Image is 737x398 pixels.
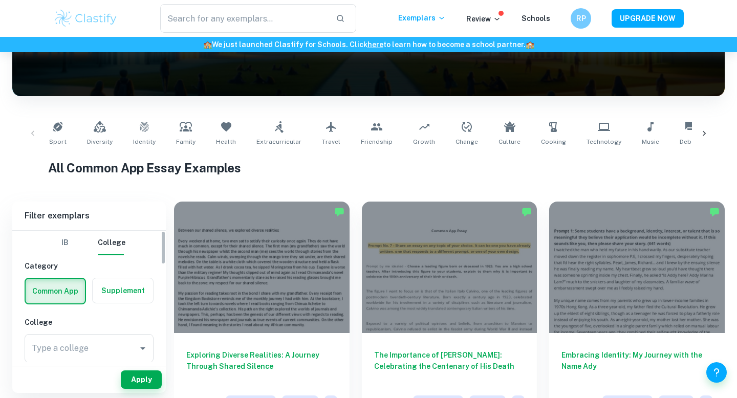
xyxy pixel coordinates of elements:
h6: Filter exemplars [12,202,166,230]
a: here [367,40,383,49]
img: Marked [522,207,532,217]
span: Health [216,137,236,146]
h6: RP [575,13,587,24]
button: Common App [26,279,85,303]
button: IB [53,231,77,255]
button: UPGRADE NOW [612,9,684,28]
span: Diversity [87,137,113,146]
h6: Exploring Diverse Realities: A Journey Through Shared Silence [186,349,337,383]
span: Culture [498,137,521,146]
span: Cooking [541,137,566,146]
span: Identity [133,137,156,146]
button: Help and Feedback [706,362,727,383]
h6: The Importance of [PERSON_NAME]: Celebrating the Centenary of His Death [374,349,525,383]
button: Apply [121,370,162,389]
p: Review [466,13,501,25]
h6: Category [25,260,154,272]
img: Marked [709,207,720,217]
a: Schools [522,14,550,23]
button: RP [571,8,591,29]
h1: All Common App Essay Examples [48,159,689,177]
span: Growth [413,137,435,146]
span: Friendship [361,137,393,146]
h6: We just launched Clastify for Schools. Click to learn how to become a school partner. [2,39,735,50]
span: 🏫 [526,40,534,49]
h6: College [25,317,154,328]
span: 🏫 [203,40,212,49]
img: Clastify logo [53,8,118,29]
span: Family [176,137,196,146]
span: Travel [322,137,340,146]
span: Debate [680,137,701,146]
p: Exemplars [398,12,446,24]
span: Sport [49,137,67,146]
div: Filter type choice [53,231,125,255]
span: Technology [587,137,621,146]
span: Change [456,137,478,146]
span: Extracurricular [256,137,301,146]
h6: Embracing Identity: My Journey with the Name Ady [561,349,712,383]
input: Search for any exemplars... [160,4,328,33]
button: Supplement [93,278,153,303]
button: Open [136,341,150,356]
span: Music [642,137,659,146]
img: Marked [334,207,344,217]
button: College [98,231,125,255]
